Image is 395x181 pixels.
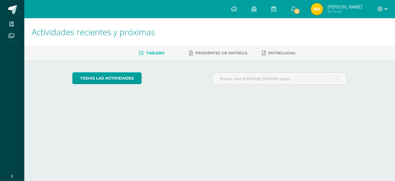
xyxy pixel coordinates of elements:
span: Actividades recientes y próximas [32,26,155,38]
span: Entregadas [268,51,295,55]
img: 7fea129d7c0d4efd7cf906ad518a4bfd.png [311,3,323,15]
span: [PERSON_NAME] [328,4,362,10]
span: 4 [294,8,300,15]
a: Tablero [139,48,164,58]
input: Busca una actividad próxima aquí... [212,73,347,84]
a: todas las Actividades [72,72,142,84]
span: Mi Perfil [328,9,362,14]
span: Tablero [146,51,164,55]
a: Pendientes de entrega [189,48,247,58]
a: Entregadas [262,48,295,58]
span: Pendientes de entrega [195,51,247,55]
